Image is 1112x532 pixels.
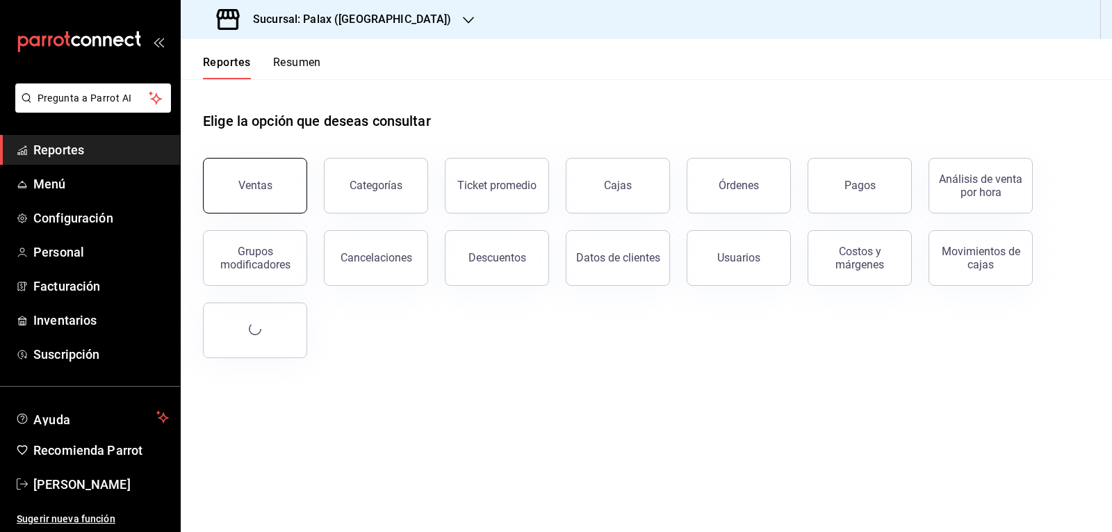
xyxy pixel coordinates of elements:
[938,172,1024,199] div: Análisis de venta por hora
[687,158,791,213] button: Órdenes
[576,251,660,264] div: Datos de clientes
[566,158,670,213] button: Cajas
[938,245,1024,271] div: Movimientos de cajas
[341,251,412,264] div: Cancelaciones
[203,111,431,131] h1: Elige la opción que deseas consultar
[238,179,272,192] div: Ventas
[350,179,402,192] div: Categorías
[719,179,759,192] div: Órdenes
[445,230,549,286] button: Descuentos
[33,277,169,296] span: Facturación
[203,56,251,79] button: Reportes
[242,11,452,28] h3: Sucursal: Palax ([GEOGRAPHIC_DATA])
[33,345,169,364] span: Suscripción
[203,56,321,79] div: navigation tabs
[808,230,912,286] button: Costos y márgenes
[10,101,171,115] a: Pregunta a Parrot AI
[33,209,169,227] span: Configuración
[33,140,169,159] span: Reportes
[33,175,169,193] span: Menú
[817,245,903,271] div: Costos y márgenes
[566,230,670,286] button: Datos de clientes
[324,158,428,213] button: Categorías
[929,158,1033,213] button: Análisis de venta por hora
[468,251,526,264] div: Descuentos
[457,179,537,192] div: Ticket promedio
[212,245,298,271] div: Grupos modificadores
[324,230,428,286] button: Cancelaciones
[33,441,169,460] span: Recomienda Parrot
[844,179,876,192] div: Pagos
[687,230,791,286] button: Usuarios
[203,230,307,286] button: Grupos modificadores
[929,230,1033,286] button: Movimientos de cajas
[273,56,321,79] button: Resumen
[445,158,549,213] button: Ticket promedio
[604,179,632,192] div: Cajas
[33,243,169,261] span: Personal
[33,475,169,494] span: [PERSON_NAME]
[15,83,171,113] button: Pregunta a Parrot AI
[33,311,169,330] span: Inventarios
[17,512,169,526] span: Sugerir nueva función
[38,91,149,106] span: Pregunta a Parrot AI
[203,158,307,213] button: Ventas
[33,409,151,426] span: Ayuda
[153,36,164,47] button: open_drawer_menu
[717,251,760,264] div: Usuarios
[808,158,912,213] button: Pagos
